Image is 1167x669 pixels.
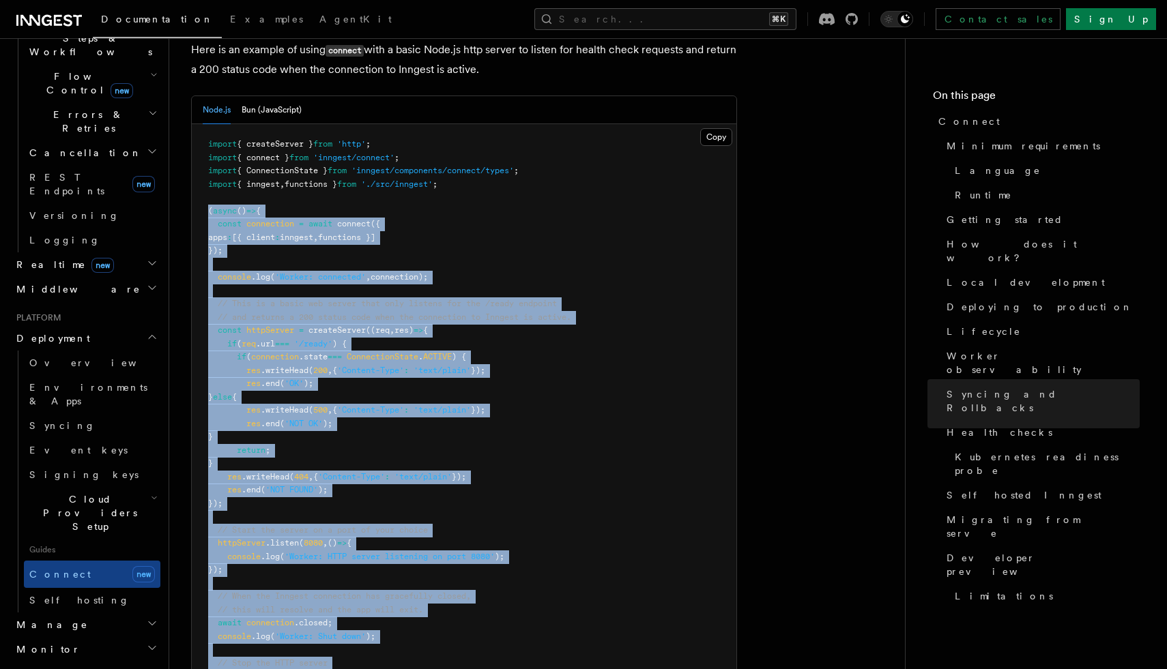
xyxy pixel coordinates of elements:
[242,485,261,494] span: .end
[261,366,308,375] span: .writeHead
[299,219,304,228] span: =
[941,546,1140,584] a: Developer preview
[308,325,366,335] span: createServer
[394,472,452,481] span: 'text/plain'
[218,591,471,601] span: // When the Inngest connection has gracefully closed,
[313,405,328,415] span: 500
[949,445,1140,483] a: Kubernetes readiness probe
[423,325,428,335] span: {
[366,272,371,282] span: ,
[261,419,280,428] span: .end
[11,637,160,661] button: Monitor
[328,405,332,415] span: ,
[294,339,332,348] span: '/ready'
[947,426,1052,439] span: Health checks
[93,4,222,38] a: Documentation
[237,206,246,215] span: ()
[308,219,332,228] span: await
[218,219,242,228] span: const
[24,203,160,228] a: Versioning
[29,172,104,196] span: REST Endpoints
[337,179,356,189] span: from
[390,325,394,335] span: ,
[24,31,152,59] span: Steps & Workflows
[11,258,114,271] span: Realtime
[337,366,404,375] span: 'Content-Type'
[366,139,371,149] span: ;
[11,252,160,277] button: Realtimenew
[261,378,280,388] span: .end
[261,405,308,415] span: .writeHead
[280,419,285,428] span: (
[208,206,213,215] span: (
[941,507,1140,546] a: Migrating from serve
[232,392,237,402] span: {
[265,445,270,455] span: ;
[270,631,275,641] span: (
[289,472,294,481] span: (
[280,552,285,561] span: (
[230,14,303,25] span: Examples
[218,605,423,614] span: // this will resolve and the app will exit.
[280,179,285,189] span: ,
[208,458,213,468] span: }
[285,419,323,428] span: 'NOT OK'
[414,405,471,415] span: 'text/plain'
[11,326,160,351] button: Deployment
[318,472,385,481] span: 'Content-Type'
[941,207,1140,232] a: Getting started
[394,153,399,162] span: ;
[308,472,313,481] span: ,
[337,405,404,415] span: 'Content-Type'
[313,366,328,375] span: 200
[947,237,1140,265] span: How does it work?
[947,300,1133,314] span: Deploying to production
[941,295,1140,319] a: Deploying to production
[24,228,160,252] a: Logging
[11,312,61,323] span: Platform
[938,115,1000,128] span: Connect
[218,525,428,535] span: // Start the server on a port of your choice
[29,382,147,406] span: Environments & Apps
[11,612,160,637] button: Manage
[452,352,466,361] span: ) {
[371,272,428,282] span: connection);
[246,419,261,428] span: res
[208,233,227,242] span: apps
[955,188,1012,202] span: Runtime
[24,140,160,165] button: Cancellation
[495,552,504,561] span: );
[328,166,347,175] span: from
[941,134,1140,158] a: Minimum requirements
[318,233,375,242] span: functions }]
[265,485,318,494] span: 'NOT FOUND'
[313,139,332,149] span: from
[24,462,160,487] a: Signing keys
[11,277,160,301] button: Middleware
[275,233,280,242] span: :
[24,108,148,135] span: Errors & Retries
[132,176,155,192] span: new
[351,166,514,175] span: 'inngest/components/connect/types'
[294,618,332,627] span: .closed;
[941,319,1140,344] a: Lifecycle
[218,272,251,282] span: console
[949,584,1140,608] a: Limitations
[24,64,160,102] button: Flow Controlnew
[949,183,1140,207] a: Runtime
[941,270,1140,295] a: Local development
[203,96,231,124] button: Node.js
[256,339,275,348] span: .url
[261,485,265,494] span: (
[246,219,294,228] span: connection
[24,351,160,375] a: Overview
[24,102,160,140] button: Errors & Retries
[270,272,275,282] span: (
[280,233,313,242] span: inngest
[24,413,160,438] a: Syncing
[218,538,265,548] span: httpServer
[769,12,788,26] kbd: ⌘K
[11,351,160,612] div: Deployment
[347,538,351,548] span: {
[332,366,337,375] span: {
